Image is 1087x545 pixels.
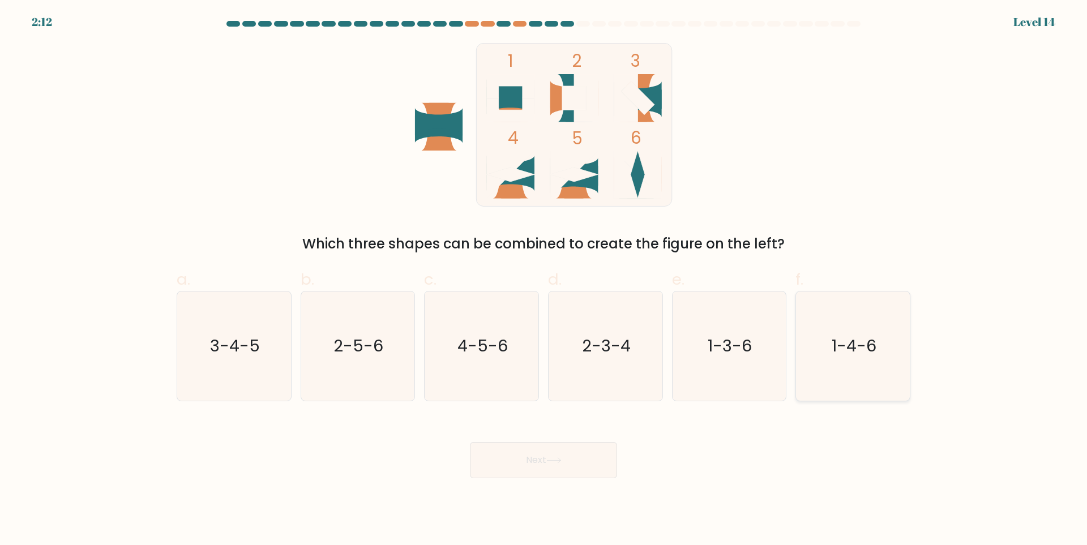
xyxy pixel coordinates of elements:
button: Next [470,442,617,478]
span: f. [795,268,803,290]
tspan: 4 [508,126,519,149]
text: 3-4-5 [210,335,260,358]
text: 1-3-6 [708,335,752,358]
text: 2-3-4 [582,335,631,358]
span: a. [177,268,190,290]
span: b. [301,268,314,290]
div: Which three shapes can be combined to create the figure on the left? [183,234,904,254]
span: d. [548,268,562,290]
div: Level 14 [1013,14,1055,31]
text: 4-5-6 [457,335,508,358]
tspan: 5 [572,127,583,150]
text: 1-4-6 [832,335,876,358]
tspan: 6 [631,126,641,149]
text: 2-5-6 [334,335,384,358]
span: c. [424,268,436,290]
tspan: 1 [508,49,513,72]
span: e. [672,268,684,290]
div: 2:12 [32,14,52,31]
tspan: 2 [572,49,581,72]
tspan: 3 [631,49,640,72]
